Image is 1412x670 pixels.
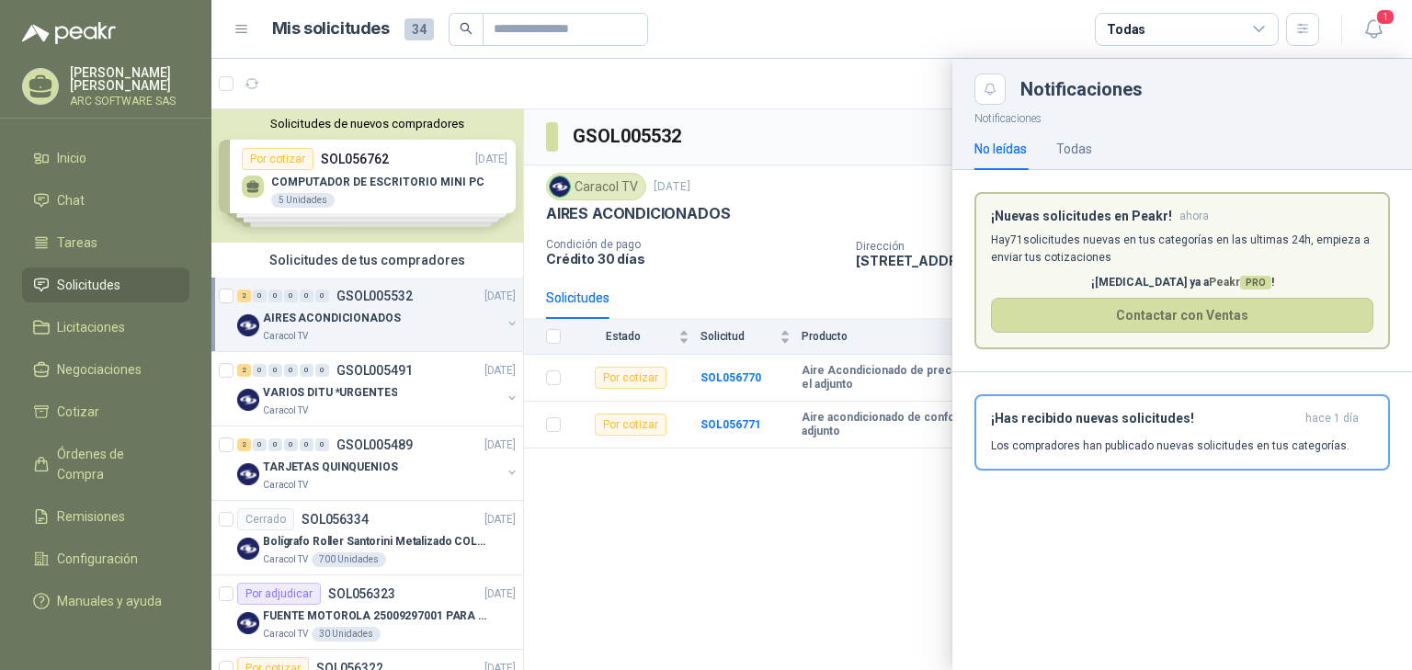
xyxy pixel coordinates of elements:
span: PRO [1240,276,1271,290]
span: 34 [404,18,434,40]
span: Negociaciones [57,359,142,380]
div: Todas [1107,19,1145,40]
a: Remisiones [22,499,189,534]
span: Peakr [1209,276,1271,289]
p: Hay 71 solicitudes nuevas en tus categorías en las ultimas 24h, empieza a enviar tus cotizaciones [991,232,1373,267]
button: 1 [1357,13,1390,46]
p: Notificaciones [952,105,1412,128]
p: ¡[MEDICAL_DATA] ya a ! [991,274,1373,291]
span: Inicio [57,148,86,168]
h1: Mis solicitudes [272,16,390,42]
span: Solicitudes [57,275,120,295]
a: Órdenes de Compra [22,437,189,492]
span: Licitaciones [57,317,125,337]
a: Chat [22,183,189,218]
img: Logo peakr [22,22,116,44]
p: Los compradores han publicado nuevas solicitudes en tus categorías. [991,437,1349,454]
a: Solicitudes [22,267,189,302]
span: ahora [1179,209,1209,224]
div: Todas [1056,139,1092,159]
span: Tareas [57,233,97,253]
a: Cotizar [22,394,189,429]
a: Licitaciones [22,310,189,345]
div: Notificaciones [1020,80,1390,98]
p: ARC SOFTWARE SAS [70,96,189,107]
span: Manuales y ayuda [57,591,162,611]
h3: ¡Has recibido nuevas solicitudes! [991,411,1298,426]
a: Tareas [22,225,189,260]
span: Cotizar [57,402,99,422]
a: Manuales y ayuda [22,584,189,619]
h3: ¡Nuevas solicitudes en Peakr! [991,209,1172,224]
p: [PERSON_NAME] [PERSON_NAME] [70,66,189,92]
a: Configuración [22,541,189,576]
span: Configuración [57,549,138,569]
span: Chat [57,190,85,210]
span: search [460,22,473,35]
span: hace 1 día [1305,411,1359,426]
button: ¡Has recibido nuevas solicitudes!hace 1 día Los compradores han publicado nuevas solicitudes en t... [974,394,1390,471]
a: Negociaciones [22,352,189,387]
span: Remisiones [57,506,125,527]
span: Órdenes de Compra [57,444,172,484]
button: Contactar con Ventas [991,298,1373,333]
button: Close [974,74,1006,105]
div: No leídas [974,139,1027,159]
a: Inicio [22,141,189,176]
span: 1 [1375,8,1395,26]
